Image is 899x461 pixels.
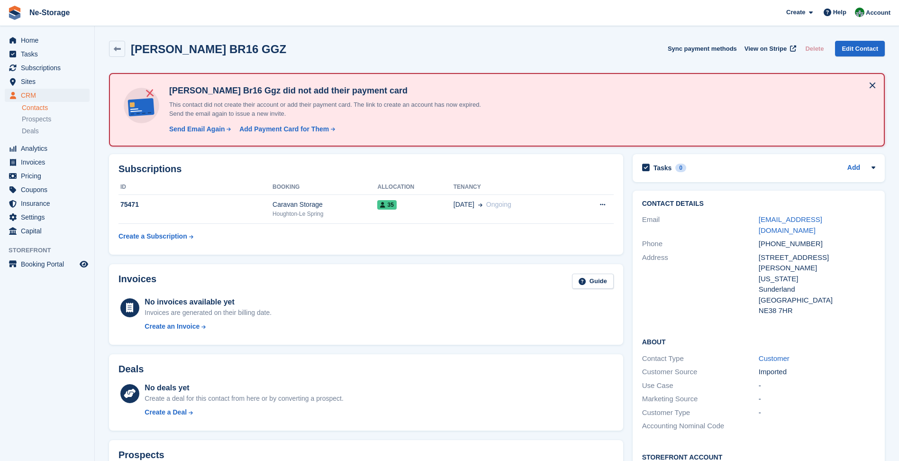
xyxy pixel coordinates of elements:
[759,239,875,249] div: [PHONE_NUMBER]
[165,85,497,96] h4: [PERSON_NAME] Br16 Ggz did not add their payment card
[642,252,759,316] div: Address
[131,43,286,55] h2: [PERSON_NAME] BR16 GGZ
[5,224,90,238] a: menu
[21,224,78,238] span: Capital
[121,85,162,126] img: no-card-linked-e7822e413c904bf8b177c4d89f31251c4716f9871600ec3ca5bfc59e148c83f4.svg
[118,164,614,175] h2: Subscriptions
[22,114,90,124] a: Prospects
[642,367,759,378] div: Customer Source
[8,6,22,20] img: stora-icon-8386f47178a22dfd0bd8f6a31ec36ba5ce8667c1dd55bd0f319d3a0aa187defe.svg
[759,305,875,316] div: NE38 7HR
[801,41,827,56] button: Delete
[145,296,272,308] div: No invoices available yet
[145,322,272,332] a: Create an Invoice
[642,421,759,432] div: Accounting Nominal Code
[759,367,875,378] div: Imported
[377,200,396,210] span: 35
[835,41,885,56] a: Edit Contact
[21,142,78,155] span: Analytics
[118,228,193,245] a: Create a Subscription
[5,258,90,271] a: menu
[22,126,90,136] a: Deals
[21,197,78,210] span: Insurance
[78,258,90,270] a: Preview store
[642,353,759,364] div: Contact Type
[642,200,875,208] h2: Contact Details
[21,183,78,196] span: Coupons
[118,274,156,289] h2: Invoices
[5,197,90,210] a: menu
[5,61,90,74] a: menu
[5,183,90,196] a: menu
[759,295,875,306] div: [GEOGRAPHIC_DATA]
[21,61,78,74] span: Subscriptions
[5,34,90,47] a: menu
[145,308,272,318] div: Invoices are generated on their billing date.
[759,354,790,362] a: Customer
[21,89,78,102] span: CRM
[145,394,343,404] div: Create a deal for this contact from here or by converting a prospect.
[22,103,90,112] a: Contacts
[642,380,759,391] div: Use Case
[786,8,805,17] span: Create
[572,274,614,289] a: Guide
[5,169,90,183] a: menu
[759,394,875,405] div: -
[118,200,272,210] div: 75471
[145,407,343,417] a: Create a Deal
[759,380,875,391] div: -
[454,180,573,195] th: Tenancy
[454,200,474,210] span: [DATE]
[759,407,875,418] div: -
[5,47,90,61] a: menu
[118,231,187,241] div: Create a Subscription
[21,258,78,271] span: Booking Portal
[21,34,78,47] span: Home
[145,407,187,417] div: Create a Deal
[21,211,78,224] span: Settings
[272,200,377,210] div: Caravan Storage
[5,211,90,224] a: menu
[272,210,377,218] div: Houghton-Le Spring
[21,169,78,183] span: Pricing
[9,246,94,255] span: Storefront
[642,337,875,346] h2: About
[866,8,890,18] span: Account
[486,201,511,208] span: Ongoing
[833,8,846,17] span: Help
[239,124,329,134] div: Add Payment Card for Them
[759,215,822,234] a: [EMAIL_ADDRESS][DOMAIN_NAME]
[5,156,90,169] a: menu
[668,41,737,56] button: Sync payment methods
[21,156,78,169] span: Invoices
[22,127,39,136] span: Deals
[759,274,875,285] div: [US_STATE]
[22,115,51,124] span: Prospects
[759,252,875,274] div: [STREET_ADDRESS][PERSON_NAME]
[236,124,336,134] a: Add Payment Card for Them
[145,382,343,394] div: No deals yet
[169,124,225,134] div: Send Email Again
[118,180,272,195] th: ID
[642,214,759,236] div: Email
[654,164,672,172] h2: Tasks
[847,163,860,174] a: Add
[759,284,875,295] div: Sunderland
[675,164,686,172] div: 0
[741,41,798,56] a: View on Stripe
[855,8,864,17] img: Charlotte Nesbitt
[642,394,759,405] div: Marketing Source
[642,239,759,249] div: Phone
[5,89,90,102] a: menu
[165,100,497,119] p: This contact did not create their account or add their payment card. The link to create an accoun...
[377,180,453,195] th: Allocation
[5,75,90,88] a: menu
[26,5,73,20] a: Ne-Storage
[745,44,787,54] span: View on Stripe
[118,364,144,375] h2: Deals
[118,450,164,461] h2: Prospects
[21,47,78,61] span: Tasks
[272,180,377,195] th: Booking
[642,407,759,418] div: Customer Type
[5,142,90,155] a: menu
